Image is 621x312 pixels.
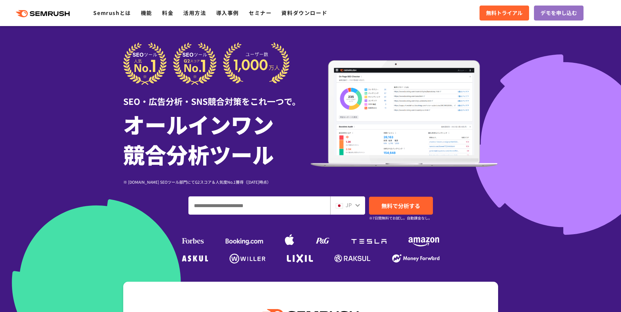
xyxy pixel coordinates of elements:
a: 活用方法 [183,9,206,17]
a: Semrushとは [93,9,131,17]
a: 料金 [162,9,173,17]
a: 導入事例 [216,9,239,17]
a: 無料トライアル [480,6,529,21]
a: 機能 [141,9,152,17]
input: ドメイン、キーワードまたはURLを入力してください [189,197,330,214]
span: デモを申し込む [540,9,577,17]
a: デモを申し込む [534,6,584,21]
div: ※ [DOMAIN_NAME] SEOツール部門にてG2スコア＆人気度No.1獲得（[DATE]時点） [123,179,311,185]
span: 無料で分析する [381,202,420,210]
div: SEO・広告分析・SNS競合対策をこれ一つで。 [123,85,311,107]
h1: オールインワン 競合分析ツール [123,109,311,169]
a: 資料ダウンロード [281,9,327,17]
small: ※7日間無料でお試し。自動課金なし。 [369,215,432,221]
a: 無料で分析する [369,197,433,215]
span: JP [346,201,352,209]
a: セミナー [249,9,272,17]
span: 無料トライアル [486,9,523,17]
